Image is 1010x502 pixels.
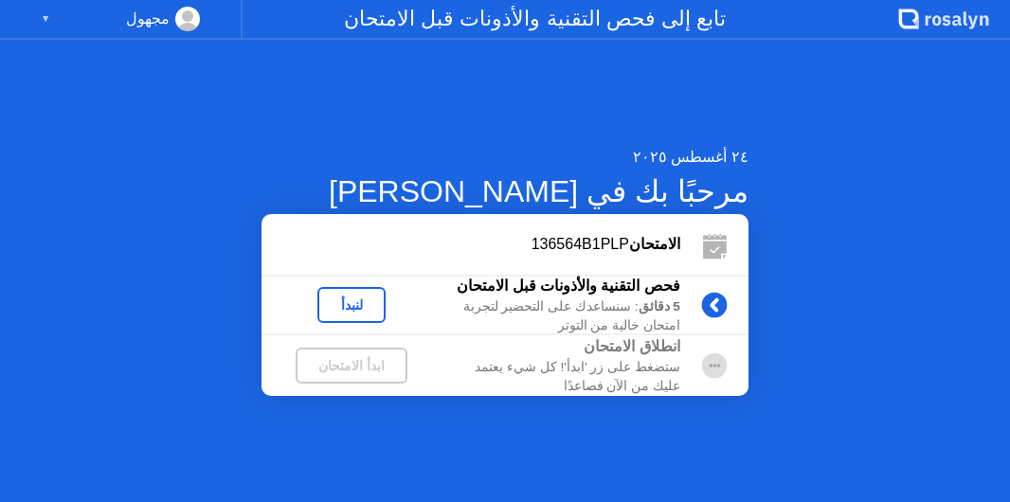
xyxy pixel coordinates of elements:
button: ابدأ الامتحان [296,348,407,384]
div: ستضغط على زر 'ابدأ'! كل شيء يعتمد عليك من الآن فصاعدًا [442,358,680,397]
div: : سنساعدك على التحضير لتجربة امتحان خالية من التوتر [442,297,680,336]
div: لنبدأ [325,297,378,313]
b: فحص التقنية والأذونات قبل الامتحان [457,278,680,294]
div: مرحبًا بك في [PERSON_NAME] [262,169,748,214]
div: ابدأ الامتحان [303,358,400,373]
button: لنبدأ [317,287,386,323]
div: ▼ [41,7,50,31]
b: انطلاق الامتحان [584,338,679,354]
b: الامتحان [629,236,680,252]
div: مجهول [126,7,170,31]
b: 5 دقائق [639,299,680,314]
div: ٢٤ أغسطس ٢٠٢٥ [262,146,748,169]
div: 136564B1PLP [262,233,680,256]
